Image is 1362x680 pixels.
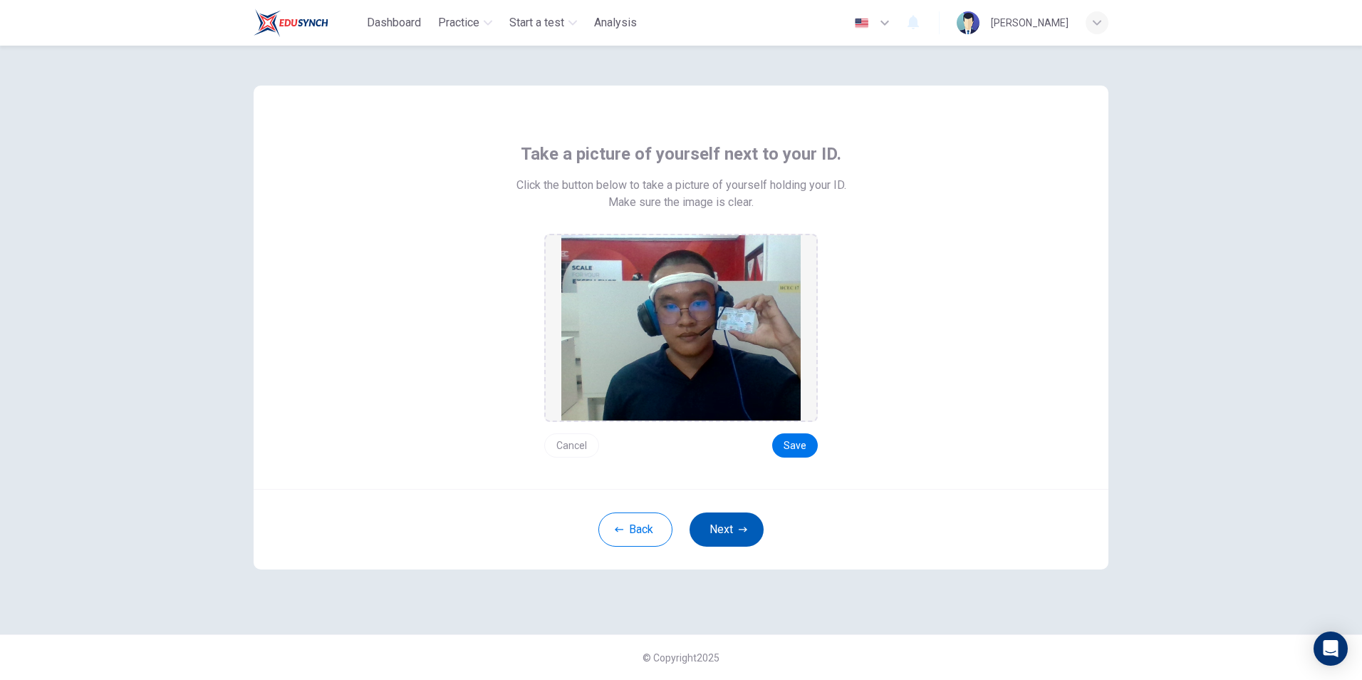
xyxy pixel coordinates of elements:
[254,9,328,37] img: Train Test logo
[516,177,846,194] span: Click the button below to take a picture of yourself holding your ID.
[254,9,361,37] a: Train Test logo
[594,14,637,31] span: Analysis
[438,14,479,31] span: Practice
[544,433,599,458] button: Cancel
[521,143,841,165] span: Take a picture of yourself next to your ID.
[561,235,801,421] img: preview screemshot
[432,10,498,36] button: Practice
[367,14,421,31] span: Dashboard
[991,14,1069,31] div: [PERSON_NAME]
[598,512,672,547] button: Back
[588,10,643,36] button: Analysis
[853,18,870,29] img: en
[608,194,754,211] span: Make sure the image is clear.
[957,11,979,34] img: Profile picture
[504,10,583,36] button: Start a test
[361,10,427,36] button: Dashboard
[509,14,564,31] span: Start a test
[643,652,719,664] span: © Copyright 2025
[1314,632,1348,666] div: Open Intercom Messenger
[772,433,818,458] button: Save
[690,512,764,547] button: Next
